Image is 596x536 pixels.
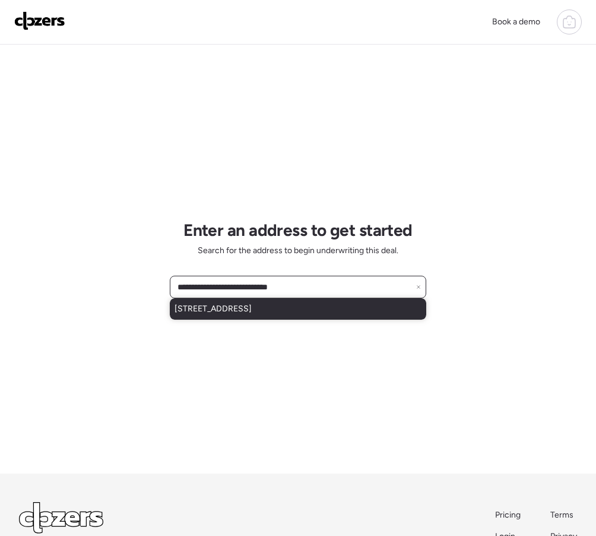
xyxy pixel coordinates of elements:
span: Terms [550,510,573,520]
a: Pricing [495,509,522,521]
span: Pricing [495,510,521,520]
img: Logo Light [19,502,103,534]
span: Search for the address to begin underwriting this deal. [198,245,398,257]
span: Book a demo [492,17,540,27]
img: Logo [14,11,65,30]
a: Terms [550,509,577,521]
span: [STREET_ADDRESS] [175,303,252,315]
h1: Enter an address to get started [183,220,413,240]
